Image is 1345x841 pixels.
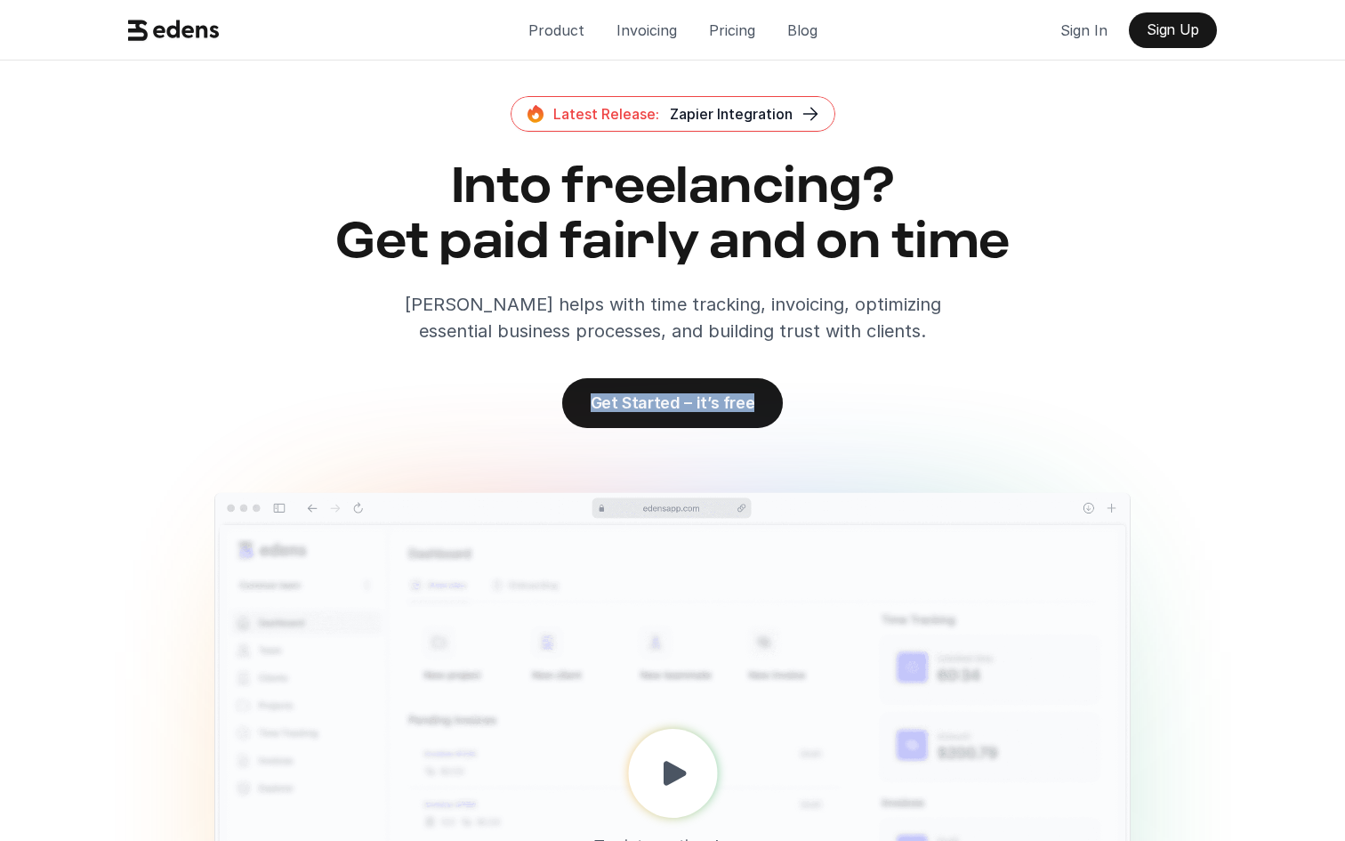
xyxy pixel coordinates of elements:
a: Latest Release:Zapier Integration [511,96,835,132]
p: Sign Up [1147,21,1199,38]
p: Invoicing [616,17,677,44]
p: Product [528,17,584,44]
a: Sign Up [1129,12,1217,48]
a: Sign In [1046,12,1122,48]
p: Pricing [709,17,755,44]
p: Get Started – it’s free [591,393,755,412]
a: Blog [773,12,832,48]
p: Blog [787,17,817,44]
a: Pricing [695,12,769,48]
h2: Into freelancing? Get paid fairly and on time [121,160,1224,270]
a: Product [514,12,599,48]
a: Get Started – it’s free [562,378,784,428]
span: Zapier Integration [670,105,793,123]
a: Invoicing [602,12,691,48]
p: [PERSON_NAME] helps with time tracking, invoicing, optimizing essential business processes, and b... [371,291,975,344]
span: Latest Release: [553,105,659,123]
p: Sign In [1060,17,1107,44]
